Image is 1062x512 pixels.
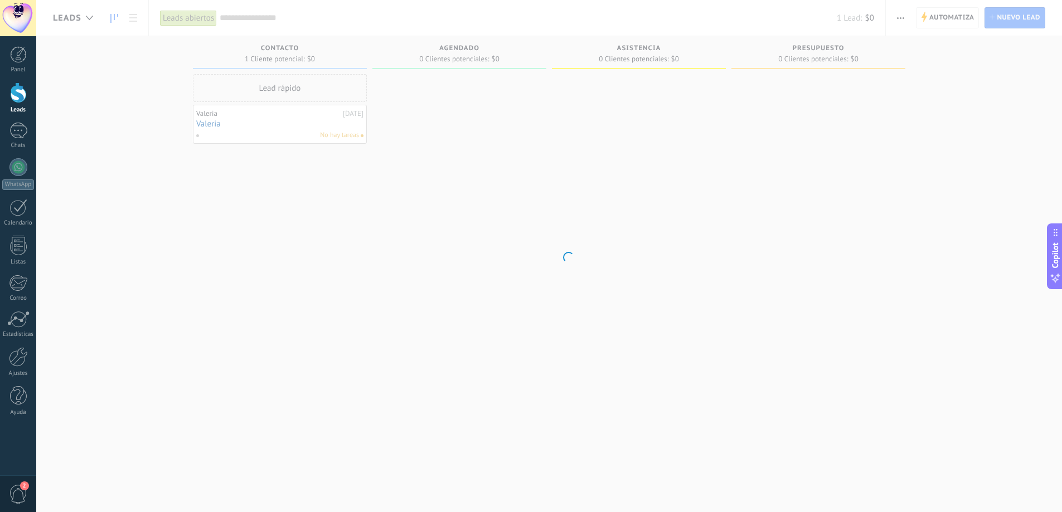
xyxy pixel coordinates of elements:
div: Leads [2,106,35,114]
div: Panel [2,66,35,74]
div: WhatsApp [2,179,34,190]
span: Copilot [1050,242,1061,268]
div: Ajustes [2,370,35,377]
div: Estadísticas [2,331,35,338]
div: Correo [2,295,35,302]
div: Ayuda [2,409,35,416]
div: Listas [2,259,35,266]
div: Calendario [2,220,35,227]
div: Chats [2,142,35,149]
span: 2 [20,481,29,490]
